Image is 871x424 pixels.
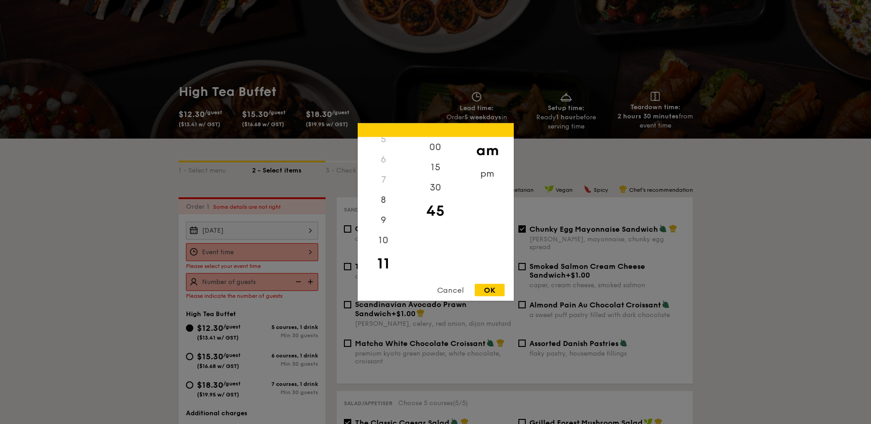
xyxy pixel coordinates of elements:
[358,230,410,251] div: 10
[358,190,410,210] div: 8
[358,210,410,230] div: 9
[358,170,410,190] div: 7
[410,137,461,157] div: 00
[358,129,410,150] div: 5
[358,150,410,170] div: 6
[410,178,461,198] div: 30
[475,284,505,296] div: OK
[428,284,473,296] div: Cancel
[461,137,513,164] div: am
[410,198,461,224] div: 45
[461,164,513,184] div: pm
[358,251,410,277] div: 11
[410,157,461,178] div: 15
